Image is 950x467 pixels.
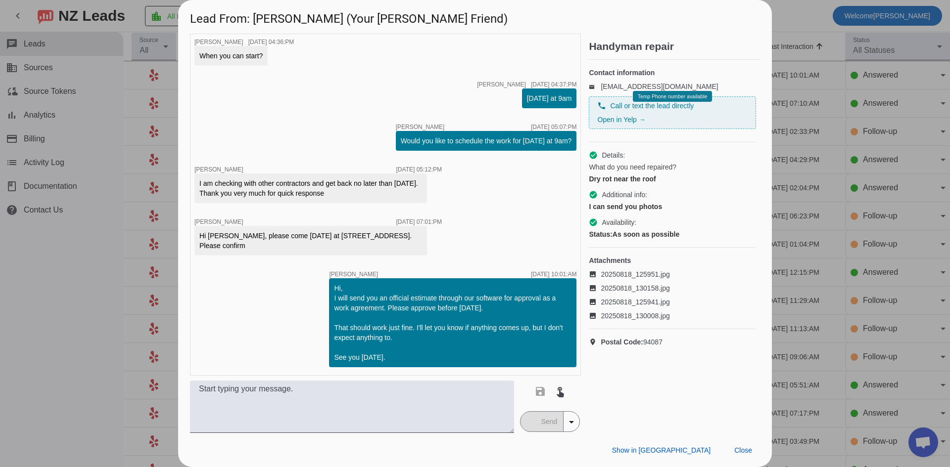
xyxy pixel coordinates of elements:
span: [PERSON_NAME] [194,39,243,45]
h4: Contact information [589,68,756,78]
span: 20250818_125941.jpg [601,297,669,307]
div: [DATE] 04:36:PM [248,39,294,45]
span: 20250818_125951.jpg [601,269,669,279]
strong: Postal Code: [601,338,643,346]
mat-icon: check_circle [589,218,598,227]
div: [DATE] at 9am [527,93,572,103]
div: Would you like to schedule the work for [DATE] at 9am? [401,136,572,146]
a: 20250818_125941.jpg [589,297,756,307]
h2: Handyman repair [589,42,760,51]
h4: Attachments [589,255,756,265]
span: [PERSON_NAME] [477,82,526,87]
mat-icon: image [589,284,601,292]
mat-icon: location_on [589,338,601,346]
span: Call or text the lead directly [610,101,694,111]
div: [DATE] 05:07:PM [531,124,576,130]
a: Open in Yelp → [597,116,645,124]
span: [PERSON_NAME] [396,124,445,130]
span: Availability: [602,217,636,227]
div: When you can start? [199,51,263,61]
div: [DATE] 04:37:PM [531,82,576,87]
mat-icon: phone [597,101,606,110]
mat-icon: check_circle [589,190,598,199]
mat-icon: arrow_drop_down [566,416,577,428]
button: Close [726,441,760,459]
div: [DATE] 05:12:PM [396,167,442,172]
div: I am checking with other contractors and get back no later than [DATE]. Thank you very much for q... [199,178,422,198]
span: Show in [GEOGRAPHIC_DATA] [612,446,711,454]
mat-icon: check_circle [589,151,598,160]
span: [PERSON_NAME] [194,218,243,225]
button: Show in [GEOGRAPHIC_DATA] [604,441,718,459]
span: What do you need repaired? [589,162,676,172]
mat-icon: image [589,270,601,278]
a: [EMAIL_ADDRESS][DOMAIN_NAME] [601,83,718,90]
a: 20250818_125951.jpg [589,269,756,279]
span: 20250818_130158.jpg [601,283,669,293]
a: 20250818_130158.jpg [589,283,756,293]
span: 20250818_130008.jpg [601,311,669,321]
span: 94087 [601,337,663,347]
div: I can send you photos [589,202,756,212]
div: As soon as possible [589,229,756,239]
div: Hi [PERSON_NAME], please come [DATE] at [STREET_ADDRESS]. Please confirm [199,231,422,251]
div: [DATE] 07:01:PM [396,219,442,225]
div: Dry rot near the roof [589,174,756,184]
mat-icon: image [589,298,601,306]
span: Details: [602,150,625,160]
mat-icon: image [589,312,601,320]
span: Close [734,446,752,454]
div: [DATE] 10:01:AM [531,271,576,277]
a: 20250818_130008.jpg [589,311,756,321]
mat-icon: email [589,84,601,89]
mat-icon: touch_app [554,385,566,397]
span: Temp Phone number available [638,94,707,99]
span: [PERSON_NAME] [194,166,243,173]
span: [PERSON_NAME] [329,271,378,277]
strong: Status: [589,230,612,238]
span: Additional info: [602,190,647,200]
div: Hi, I will send you an official estimate through our software for approval as a work agreement. P... [334,283,571,362]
